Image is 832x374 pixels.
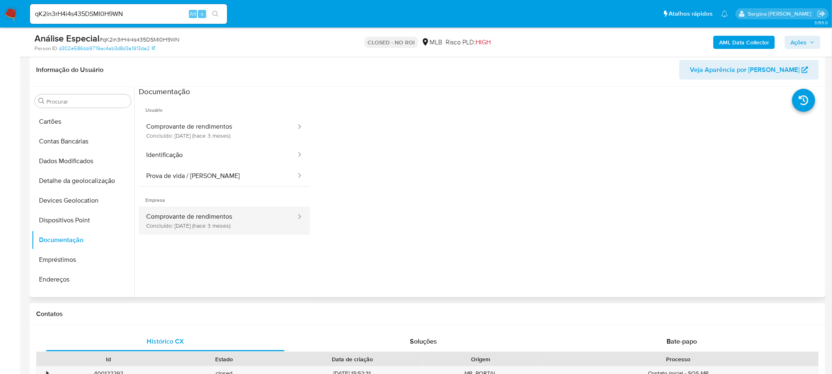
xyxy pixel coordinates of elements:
[34,45,57,52] b: Person ID
[429,355,533,363] div: Origem
[32,132,134,151] button: Contas Bancárias
[32,270,134,289] button: Endereços
[201,10,203,18] span: s
[817,9,826,18] a: Sair
[667,337,697,346] span: Bate-papo
[421,38,442,47] div: MLB
[36,66,103,74] h1: Informação do Usuário
[476,37,491,47] span: HIGH
[410,337,437,346] span: Soluções
[32,289,134,309] button: Fecha Compliant
[32,151,134,171] button: Dados Modificados
[719,36,769,49] b: AML Data Collector
[46,98,128,105] input: Procurar
[172,355,276,363] div: Estado
[147,337,184,346] span: Histórico CX
[59,45,155,52] a: d302e586bb9719ac4ab3d8d3a1913da2
[99,35,179,44] span: # qK2in3rH4i4s435DSMI0H9WN
[287,355,417,363] div: Data de criação
[785,36,821,49] button: Ações
[34,32,99,45] b: Análise Especial
[721,10,728,17] a: Notificações
[32,210,134,230] button: Dispositivos Point
[544,355,813,363] div: Processo
[57,355,161,363] div: Id
[748,10,814,18] p: sergina.neta@mercadolivre.com
[791,36,807,49] span: Ações
[32,230,134,250] button: Documentação
[690,60,800,80] span: Veja Aparência por [PERSON_NAME]
[207,8,224,20] button: search-icon
[814,19,828,26] span: 3.155.0
[30,9,227,19] input: Pesquise usuários ou casos...
[679,60,819,80] button: Veja Aparência por [PERSON_NAME]
[32,112,134,132] button: Cartões
[32,250,134,270] button: Empréstimos
[446,38,491,47] span: Risco PLD:
[32,191,134,210] button: Devices Geolocation
[38,98,45,104] button: Procurar
[36,310,819,318] h1: Contatos
[669,9,713,18] span: Atalhos rápidos
[32,171,134,191] button: Detalhe da geolocalização
[190,10,196,18] span: Alt
[364,37,418,48] p: CLOSED - NO ROI
[713,36,775,49] button: AML Data Collector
